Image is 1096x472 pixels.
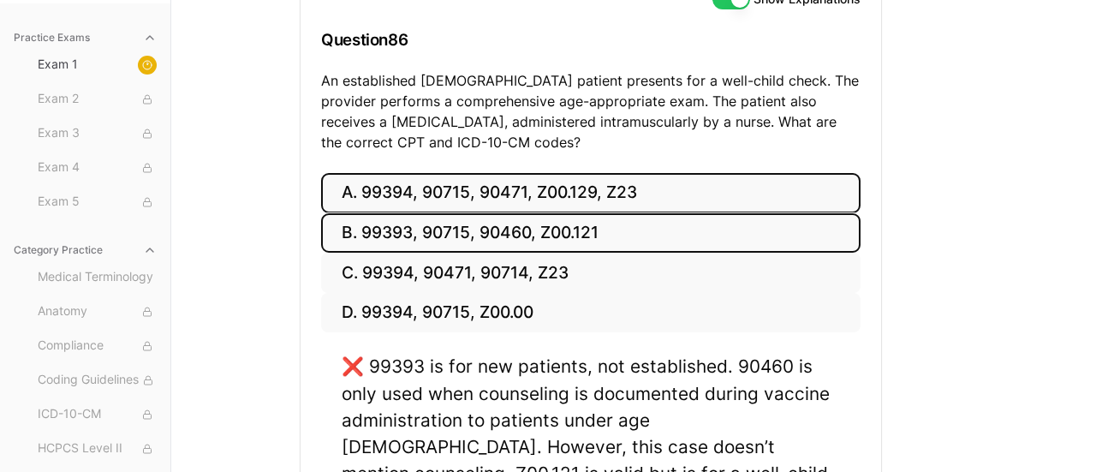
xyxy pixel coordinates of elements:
[321,253,861,293] button: C. 99394, 90471, 90714, Z23
[31,298,164,326] button: Anatomy
[321,70,861,152] p: An established [DEMOGRAPHIC_DATA] patient presents for a well-child check. The provider performs ...
[38,439,157,458] span: HCPCS Level II
[7,24,164,51] button: Practice Exams
[31,120,164,147] button: Exam 3
[38,302,157,321] span: Anatomy
[31,51,164,79] button: Exam 1
[31,367,164,394] button: Coding Guidelines
[31,264,164,291] button: Medical Terminology
[31,86,164,113] button: Exam 2
[321,15,861,65] h3: Question 86
[321,293,861,333] button: D. 99394, 90715, Z00.00
[31,154,164,182] button: Exam 4
[38,158,157,177] span: Exam 4
[31,401,164,428] button: ICD-10-CM
[38,90,157,109] span: Exam 2
[38,337,157,355] span: Compliance
[321,213,861,254] button: B. 99393, 90715, 90460, Z00.121
[321,173,861,213] button: A. 99394, 90715, 90471, Z00.129, Z23
[7,236,164,264] button: Category Practice
[31,332,164,360] button: Compliance
[38,405,157,424] span: ICD-10-CM
[38,124,157,143] span: Exam 3
[31,188,164,216] button: Exam 5
[38,371,157,390] span: Coding Guidelines
[38,56,157,75] span: Exam 1
[31,435,164,463] button: HCPCS Level II
[38,193,157,212] span: Exam 5
[38,268,157,287] span: Medical Terminology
